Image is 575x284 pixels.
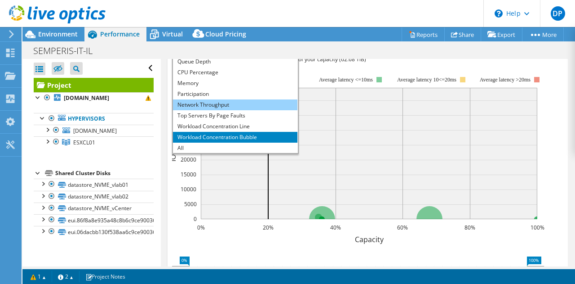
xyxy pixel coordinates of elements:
li: Workload Concentration Line [173,121,297,132]
span: Performance [100,30,140,38]
text: IOPS [168,145,178,161]
li: CPU Percentage [173,67,297,78]
li: Network Throughput [173,99,297,110]
a: eui.86f8a8e935a48c8b6c9ce90036828f35 [34,214,154,226]
text: 60% [397,224,408,231]
li: All [173,143,297,153]
text: 20% [263,224,274,231]
a: Hypervisors [34,113,154,125]
li: Workload Concentration Bubble [173,132,297,143]
text: Average latency >20ms [479,77,530,83]
text: 0 [194,215,197,223]
li: Top Servers By Page Faults [173,110,297,121]
text: 5000 [184,200,197,208]
text: 0% [197,224,204,231]
a: datastore_NVME_vlab01 [34,179,154,190]
a: [DOMAIN_NAME] [34,92,154,104]
a: Reports [402,27,445,41]
a: datastore_NVME_vCenter [34,203,154,214]
tspan: Average latency <=10ms [319,77,373,83]
tspan: Average latency 10<=20ms [397,77,456,83]
text: Capacity [354,234,384,244]
li: Memory [173,78,297,89]
a: More [522,27,564,41]
text: 20000 [181,156,196,163]
span: ESXCL01 [73,139,95,146]
svg: \n [495,9,503,18]
a: Project [34,78,154,92]
a: datastore_NVME_vlab02 [34,191,154,203]
h1: SEMPERIS-IT-IL [29,46,106,56]
b: [DOMAIN_NAME] [64,94,109,102]
span: Cloud Pricing [205,30,246,38]
span: 64% of IOPS falls on 20% of your capacity (62.68 TiB) [235,55,366,63]
a: [DOMAIN_NAME] [34,125,154,136]
text: 10000 [181,185,196,193]
span: DP [551,6,565,21]
span: Virtual [162,30,183,38]
a: Share [444,27,481,41]
span: [DOMAIN_NAME] [73,127,117,135]
a: 2 [52,271,80,282]
text: 15000 [181,171,196,178]
text: 100% [530,224,544,231]
a: Project Notes [79,271,132,282]
a: 1 [24,271,52,282]
span: Environment [38,30,78,38]
li: Queue Depth [173,56,297,67]
a: ESXCL01 [34,136,154,148]
text: 80% [464,224,475,231]
text: 40% [330,224,341,231]
li: Participation [173,89,297,99]
div: Shared Cluster Disks [55,168,154,179]
a: Export [481,27,522,41]
a: eui.06dacbb130f538aa6c9ce90036828f35 [34,226,154,238]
